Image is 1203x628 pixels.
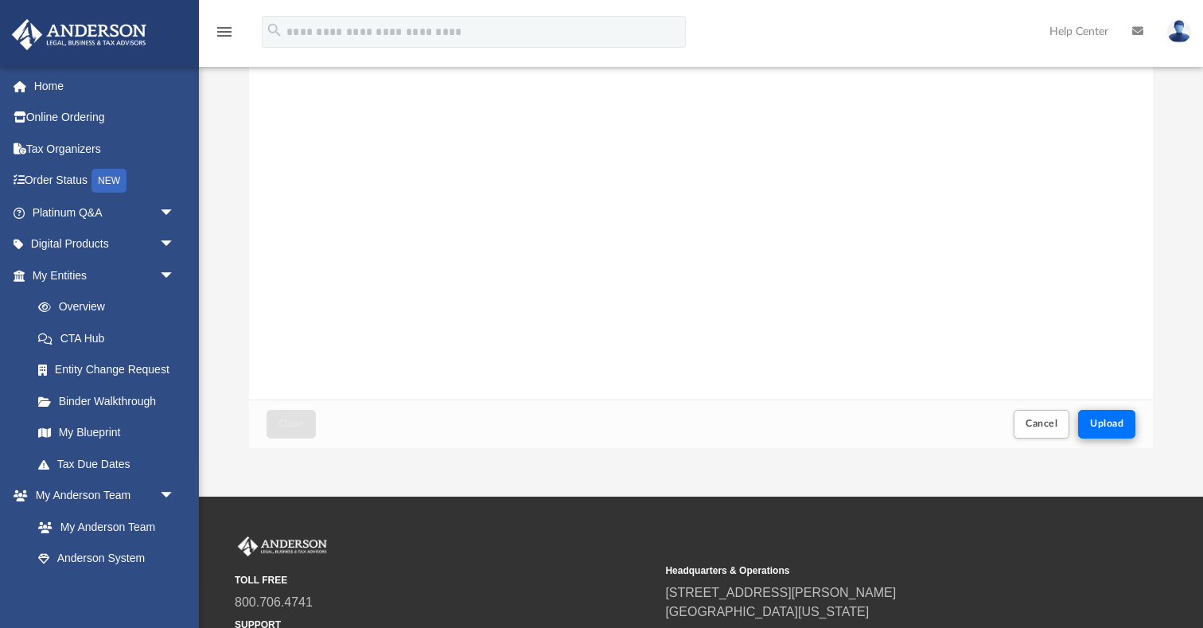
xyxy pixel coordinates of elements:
[22,291,199,323] a: Overview
[1026,419,1057,428] span: Cancel
[159,228,191,261] span: arrow_drop_down
[11,228,199,260] a: Digital Productsarrow_drop_down
[22,417,191,449] a: My Blueprint
[11,165,199,197] a: Order StatusNEW
[11,259,199,291] a: My Entitiesarrow_drop_down
[278,419,304,428] span: Close
[11,70,199,102] a: Home
[22,448,199,480] a: Tax Due Dates
[159,480,191,513] span: arrow_drop_down
[11,102,199,134] a: Online Ordering
[235,573,654,587] small: TOLL FREE
[235,595,313,609] a: 800.706.4741
[7,19,151,50] img: Anderson Advisors Platinum Portal
[267,410,316,438] button: Close
[665,564,1084,578] small: Headquarters & Operations
[215,30,234,41] a: menu
[1090,419,1123,428] span: Upload
[215,22,234,41] i: menu
[91,169,127,193] div: NEW
[11,197,199,228] a: Platinum Q&Aarrow_drop_down
[159,197,191,229] span: arrow_drop_down
[665,586,896,599] a: [STREET_ADDRESS][PERSON_NAME]
[22,385,199,417] a: Binder Walkthrough
[266,21,283,39] i: search
[22,543,191,575] a: Anderson System
[1078,410,1135,438] button: Upload
[11,133,199,165] a: Tax Organizers
[22,322,199,354] a: CTA Hub
[235,536,330,557] img: Anderson Advisors Platinum Portal
[22,574,191,606] a: Client Referrals
[1167,20,1191,43] img: User Pic
[22,354,199,386] a: Entity Change Request
[1014,410,1069,438] button: Cancel
[11,480,191,512] a: My Anderson Teamarrow_drop_down
[22,511,183,543] a: My Anderson Team
[665,605,869,618] a: [GEOGRAPHIC_DATA][US_STATE]
[159,259,191,292] span: arrow_drop_down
